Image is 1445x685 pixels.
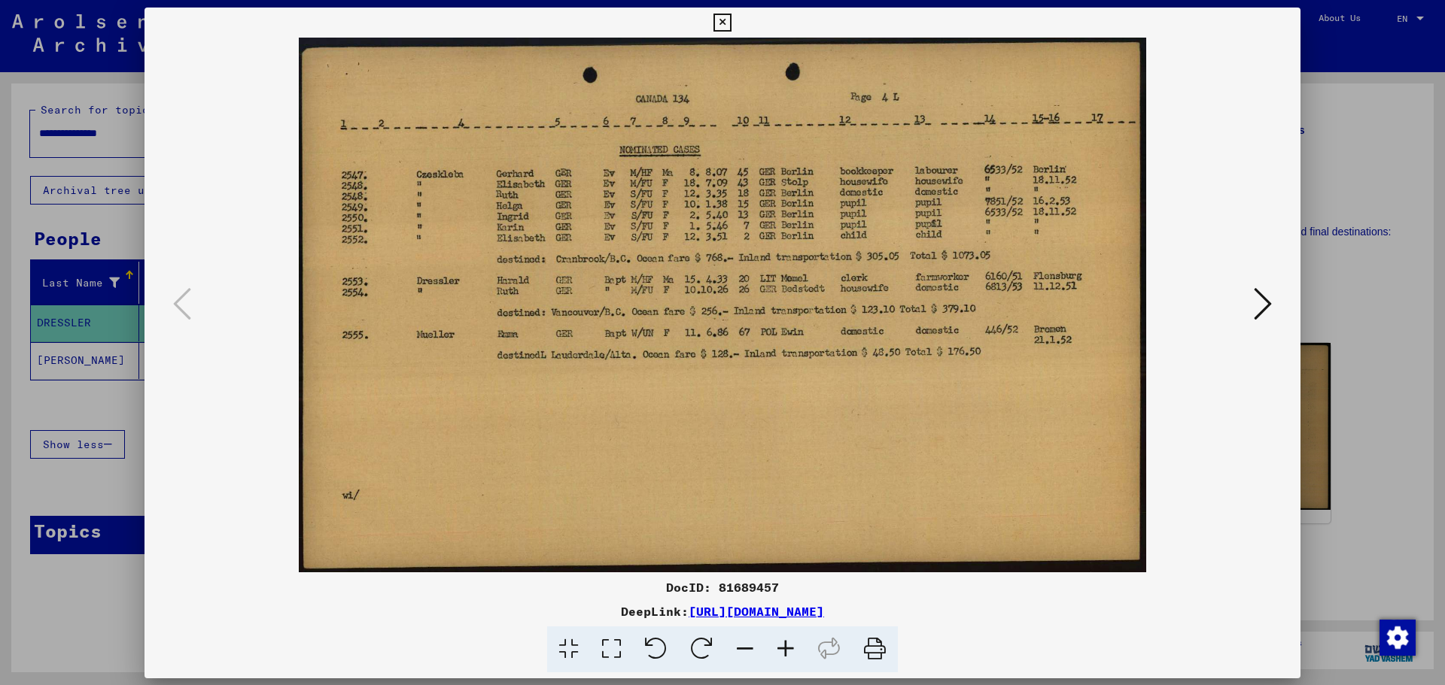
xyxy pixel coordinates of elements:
[144,578,1300,596] div: DocID: 81689457
[144,602,1300,620] div: DeepLink:
[196,38,1249,572] img: 001.jpg
[1380,620,1416,656] img: Zustimmung ändern
[1379,619,1415,655] div: Zustimmung ändern
[689,604,824,619] a: [URL][DOMAIN_NAME]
